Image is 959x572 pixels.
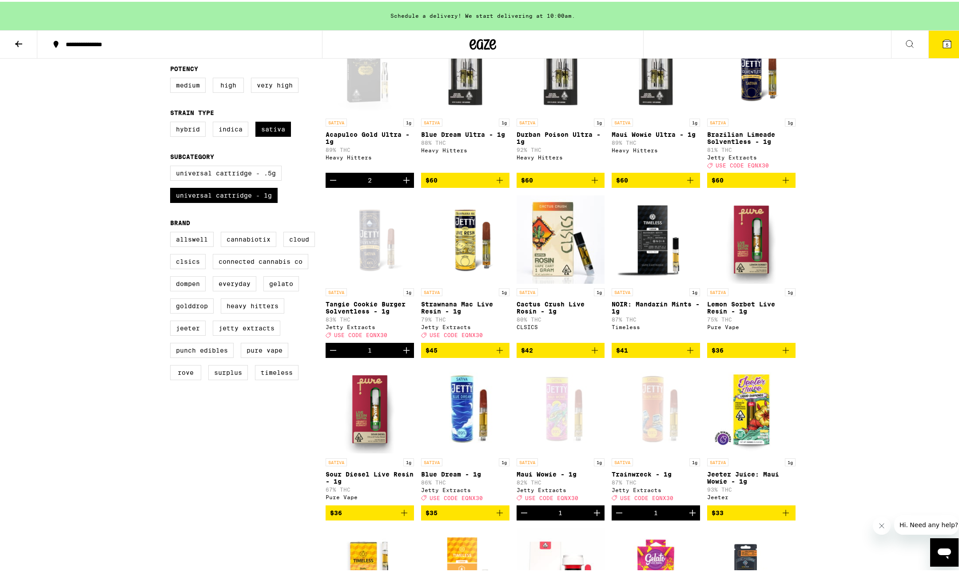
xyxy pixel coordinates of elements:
[421,341,509,356] button: Add to bag
[517,193,605,282] img: CLSICS - Cactus Crush Live Rosin - 1g
[707,286,728,294] p: SATIVA
[170,76,206,91] label: Medium
[521,175,533,182] span: $60
[689,286,700,294] p: 1g
[589,504,605,519] button: Increment
[616,345,628,352] span: $41
[403,457,414,465] p: 1g
[612,24,700,112] img: Heavy Hitters - Maui Wowie Ultra - 1g
[612,322,700,328] div: Timeless
[421,193,509,341] a: Open page for Strawnana Mac Live Resin - 1g from Jetty Extracts
[326,117,347,125] p: SATIVA
[213,252,308,267] label: Connected Cannabis Co
[517,485,605,491] div: Jetty Extracts
[421,485,509,491] div: Jetty Extracts
[255,120,291,135] label: Sativa
[421,478,509,484] p: 86% THC
[785,457,796,465] p: 1g
[612,193,700,341] a: Open page for NOIR: Mandarin Mints - 1g from Timeless
[707,469,796,483] p: Jeeter Juice: Maui Wowie - 1g
[689,457,700,465] p: 1g
[421,363,509,504] a: Open page for Blue Dream - 1g from Jetty Extracts
[421,504,509,519] button: Add to bag
[689,117,700,125] p: 1g
[170,319,206,334] label: Jeeter
[517,193,605,341] a: Open page for Cactus Crush Live Rosin - 1g from CLSICS
[326,322,414,328] div: Jetty Extracts
[594,117,605,125] p: 1g
[707,322,796,328] div: Pure Vape
[517,117,538,125] p: SATIVA
[421,457,442,465] p: SATIVA
[326,363,414,504] a: Open page for Sour Diesel Live Resin - 1g from Pure Vape
[170,64,198,71] legend: Potency
[399,171,414,186] button: Increment
[499,286,509,294] p: 1g
[707,193,796,341] a: Open page for Lemon Sorbet Live Resin - 1g from Pure Vape
[170,274,206,290] label: Dompen
[208,363,248,378] label: Surplus
[283,230,315,245] label: Cloud
[326,171,341,186] button: Decrement
[213,120,248,135] label: Indica
[213,76,244,91] label: High
[170,252,206,267] label: CLSICS
[326,363,414,452] img: Pure Vape - Sour Diesel Live Resin - 1g
[326,457,347,465] p: SATIVA
[326,145,414,151] p: 89% THC
[517,322,605,328] div: CLSICS
[499,457,509,465] p: 1g
[251,76,298,91] label: Very High
[612,286,633,294] p: SATIVA
[426,508,438,515] span: $35
[716,161,769,167] span: USE CODE EQNX30
[330,508,342,515] span: $36
[170,120,206,135] label: Hybrid
[421,363,509,452] img: Jetty Extracts - Blue Dream - 1g
[712,508,724,515] span: $33
[421,146,509,151] div: Heavy Hitters
[499,117,509,125] p: 1g
[421,286,442,294] p: SATIVA
[707,504,796,519] button: Add to bag
[170,151,214,159] legend: Subcategory
[421,117,442,125] p: SATIVA
[421,171,509,186] button: Add to bag
[517,363,605,504] a: Open page for Maui Wowie - 1g from Jetty Extracts
[707,24,796,171] a: Open page for Brazilian Limeade Solventless - 1g from Jetty Extracts
[707,485,796,491] p: 93% THC
[594,457,605,465] p: 1g
[612,171,700,186] button: Add to bag
[426,345,438,352] span: $45
[612,129,700,136] p: Maui Wowie Ultra - 1g
[170,164,282,179] label: Universal Cartridge - .5g
[612,469,700,476] p: Trainwreck - 1g
[712,345,724,352] span: $36
[326,193,414,341] a: Open page for Tangie Cookie Burger Solventless - 1g from Jetty Extracts
[517,457,538,465] p: SATIVA
[558,508,562,515] div: 1
[430,493,483,499] span: USE CODE EQNX30
[170,107,214,115] legend: Strain Type
[612,117,633,125] p: SATIVA
[421,322,509,328] div: Jetty Extracts
[517,145,605,151] p: 92% THC
[326,286,347,294] p: SATIVA
[221,230,276,245] label: Cannabiotix
[707,145,796,151] p: 81% THC
[612,299,700,313] p: NOIR: Mandarin Mints - 1g
[707,457,728,465] p: SATIVA
[594,286,605,294] p: 1g
[612,485,700,491] div: Jetty Extracts
[326,485,414,491] p: 67% THC
[517,24,605,171] a: Open page for Durban Poison Ultra - 1g from Heavy Hitters
[707,363,796,504] a: Open page for Jeeter Juice: Maui Wowie - 1g from Jeeter
[213,319,280,334] label: Jetty Extracts
[430,331,483,337] span: USE CODE EQNX30
[403,117,414,125] p: 1g
[517,299,605,313] p: Cactus Crush Live Rosin - 1g
[326,153,414,159] div: Heavy Hitters
[326,341,341,356] button: Decrement
[521,345,533,352] span: $42
[241,341,288,356] label: Pure Vape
